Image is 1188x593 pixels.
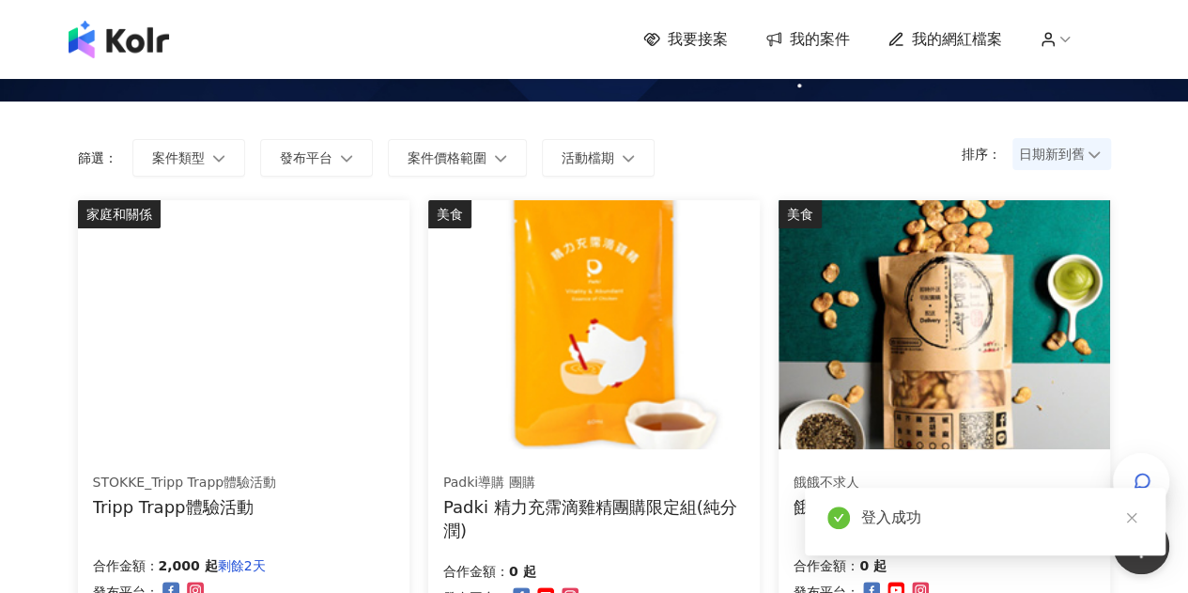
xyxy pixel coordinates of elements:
span: check-circle [827,507,850,529]
img: Padki 精力充霈滴雞精(團購限定組) [428,200,759,449]
span: 日期新到舊 [1019,140,1104,168]
div: 家庭和關係 [78,200,161,228]
div: Padki 精力充霈滴雞精團購限定組(純分潤) [443,495,745,542]
span: 我的網紅檔案 [912,29,1002,50]
p: 排序： [962,147,1012,162]
span: 案件價格範圍 [408,150,486,165]
p: 合作金額： [93,554,159,577]
p: 合作金額： [794,554,859,577]
div: 美食 [428,200,471,228]
div: 登入成功 [861,507,1143,529]
div: 餓餓不求人 [794,474,912,492]
button: 案件價格範圍 [388,139,527,177]
a: 我的案件 [765,29,850,50]
a: 我的網紅檔案 [887,29,1002,50]
div: STOKKE_Tripp Trapp體驗活動 [93,474,277,492]
span: 我的案件 [790,29,850,50]
div: 餓餓不求人團購 [794,495,912,519]
img: logo [69,21,169,58]
a: 我要接案 [643,29,728,50]
p: 篩選： [78,150,117,165]
button: 活動檔期 [542,139,655,177]
img: 坐上tripp trapp、體驗專注繪畫創作 [78,200,409,449]
span: 活動檔期 [562,150,614,165]
p: 剩餘2天 [218,554,266,577]
div: 美食 [779,200,822,228]
button: 發布平台 [260,139,373,177]
p: 2,000 起 [159,554,218,577]
div: Padki導購 團購 [443,474,744,492]
span: 我要接案 [668,29,728,50]
div: Tripp Trapp體驗活動 [93,495,277,519]
span: 案件類型 [152,150,205,165]
button: 案件類型 [132,139,245,177]
p: 0 起 [509,560,536,583]
p: 合作金額： [443,560,509,583]
span: close [1125,511,1138,524]
span: 發布平台 [280,150,332,165]
img: 餓餓不求人系列 [779,200,1109,449]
